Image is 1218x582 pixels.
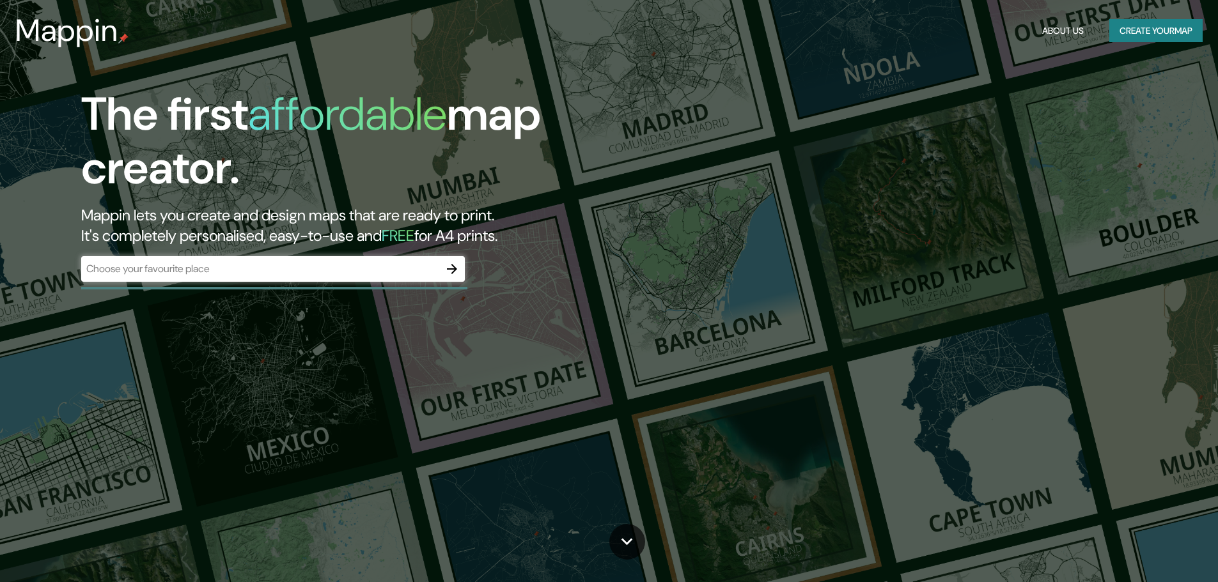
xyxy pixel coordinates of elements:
[1037,19,1089,43] button: About Us
[81,205,691,246] h2: Mappin lets you create and design maps that are ready to print. It's completely personalised, eas...
[382,226,414,245] h5: FREE
[248,84,447,144] h1: affordable
[1109,19,1203,43] button: Create yourmap
[118,33,129,43] img: mappin-pin
[1104,532,1204,568] iframe: Help widget launcher
[81,88,691,205] h1: The first map creator.
[81,261,439,276] input: Choose your favourite place
[15,13,118,49] h3: Mappin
